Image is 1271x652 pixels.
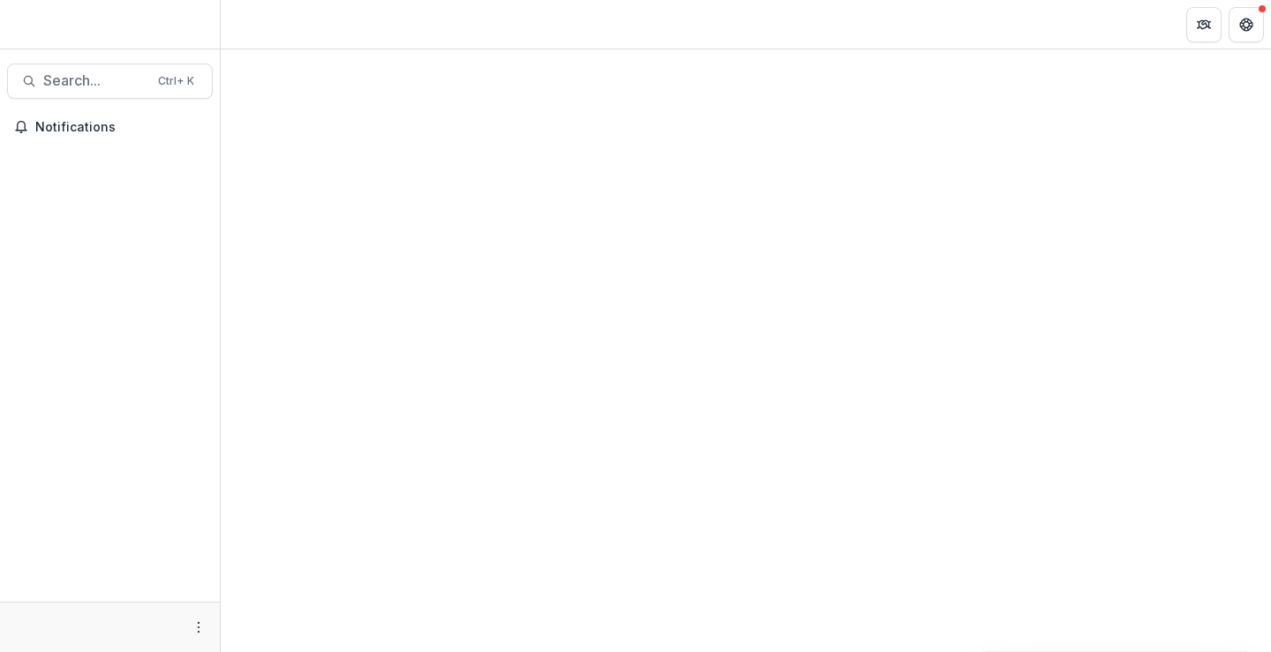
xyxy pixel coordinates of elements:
[1229,7,1264,42] button: Get Help
[43,72,147,89] span: Search...
[154,71,198,91] div: Ctrl + K
[7,64,213,99] button: Search...
[188,617,209,638] button: More
[228,11,303,37] nav: breadcrumb
[35,120,206,135] span: Notifications
[1186,7,1222,42] button: Partners
[7,113,213,141] button: Notifications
